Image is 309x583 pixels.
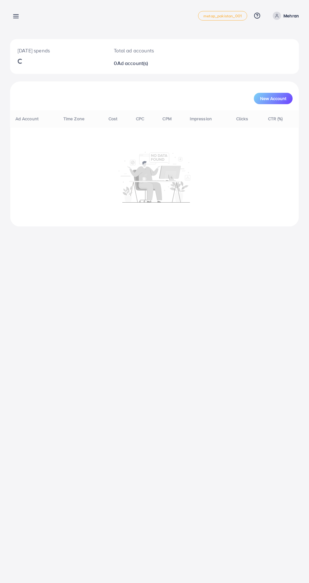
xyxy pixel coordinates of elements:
[270,12,299,20] a: Mehran
[114,60,171,66] h2: 0
[114,47,171,54] p: Total ad accounts
[198,11,247,21] a: metap_pakistan_001
[203,14,242,18] span: metap_pakistan_001
[117,60,148,67] span: Ad account(s)
[260,96,286,101] span: New Account
[254,93,293,104] button: New Account
[18,47,99,54] p: [DATE] spends
[283,12,299,20] p: Mehran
